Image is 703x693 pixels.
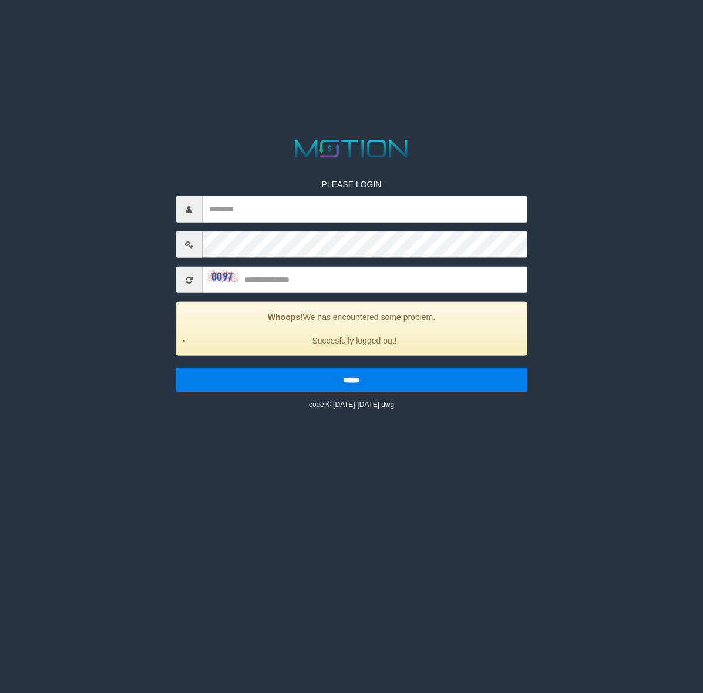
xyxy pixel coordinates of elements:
[191,335,518,346] li: Succesfully logged out!
[176,302,527,356] div: We has encountered some problem.
[268,312,303,322] strong: Whoops!
[309,401,394,409] small: code © [DATE]-[DATE] dwg
[176,179,527,190] p: PLEASE LOGIN
[290,137,413,161] img: MOTION_logo.png
[208,270,237,282] img: captcha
